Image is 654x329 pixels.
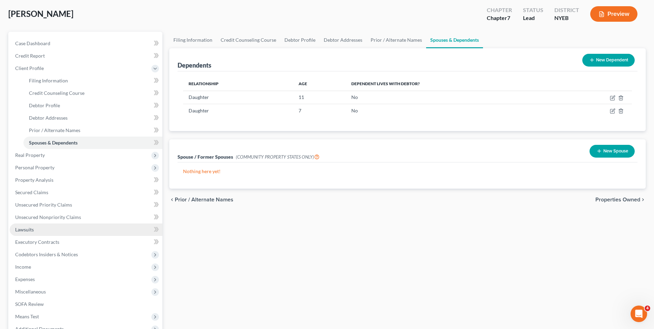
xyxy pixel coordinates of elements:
span: (COMMUNITY PROPERTY STATES ONLY) [236,154,320,160]
span: Case Dashboard [15,40,50,46]
th: Relationship [183,77,293,91]
span: Spouse / Former Spouses [178,154,233,160]
span: 7 [507,14,510,21]
span: Filing Information [29,78,68,83]
a: Filing Information [169,32,217,48]
span: Prior / Alternate Names [175,197,233,202]
a: Filing Information [23,74,162,87]
span: Property Analysis [15,177,53,183]
i: chevron_right [640,197,646,202]
a: Executory Contracts [10,236,162,248]
span: Properties Owned [595,197,640,202]
button: Properties Owned chevron_right [595,197,646,202]
a: Unsecured Nonpriority Claims [10,211,162,223]
a: Property Analysis [10,174,162,186]
div: Lead [523,14,543,22]
span: [PERSON_NAME] [8,9,73,19]
div: NYEB [554,14,579,22]
span: Personal Property [15,164,54,170]
td: Daughter [183,91,293,104]
iframe: Intercom live chat [631,306,647,322]
a: SOFA Review [10,298,162,310]
span: Real Property [15,152,45,158]
span: Unsecured Nonpriority Claims [15,214,81,220]
a: Debtor Addresses [23,112,162,124]
a: Unsecured Priority Claims [10,199,162,211]
span: Credit Report [15,53,45,59]
a: Debtor Profile [23,99,162,112]
div: Dependents [178,61,211,69]
a: Lawsuits [10,223,162,236]
span: Income [15,264,31,270]
span: Credit Counseling Course [29,90,84,96]
td: No [346,91,558,104]
div: Chapter [487,6,512,14]
td: 7 [293,104,346,117]
a: Spouses & Dependents [426,32,483,48]
button: chevron_left Prior / Alternate Names [169,197,233,202]
a: Credit Counseling Course [217,32,280,48]
span: 4 [645,306,650,311]
span: Spouses & Dependents [29,140,78,146]
p: Nothing here yet! [183,168,632,175]
a: Prior / Alternate Names [23,124,162,137]
span: Unsecured Priority Claims [15,202,72,208]
div: District [554,6,579,14]
th: Age [293,77,346,91]
a: Debtor Profile [280,32,320,48]
a: Secured Claims [10,186,162,199]
a: Credit Report [10,50,162,62]
span: Miscellaneous [15,289,46,295]
span: Expenses [15,276,35,282]
td: Daughter [183,104,293,117]
div: Chapter [487,14,512,22]
i: chevron_left [169,197,175,202]
td: 11 [293,91,346,104]
th: Dependent lives with debtor? [346,77,558,91]
a: Debtor Addresses [320,32,366,48]
span: SOFA Review [15,301,44,307]
span: Prior / Alternate Names [29,127,80,133]
span: Secured Claims [15,189,48,195]
span: Lawsuits [15,227,34,232]
a: Case Dashboard [10,37,162,50]
button: Preview [590,6,637,22]
div: Status [523,6,543,14]
button: New Dependent [582,54,635,67]
span: Debtor Addresses [29,115,68,121]
a: Credit Counseling Course [23,87,162,99]
button: New Spouse [590,145,635,158]
span: Executory Contracts [15,239,59,245]
span: Codebtors Insiders & Notices [15,251,78,257]
span: Debtor Profile [29,102,60,108]
span: Client Profile [15,65,44,71]
a: Spouses & Dependents [23,137,162,149]
td: No [346,104,558,117]
span: Means Test [15,313,39,319]
a: Prior / Alternate Names [366,32,426,48]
